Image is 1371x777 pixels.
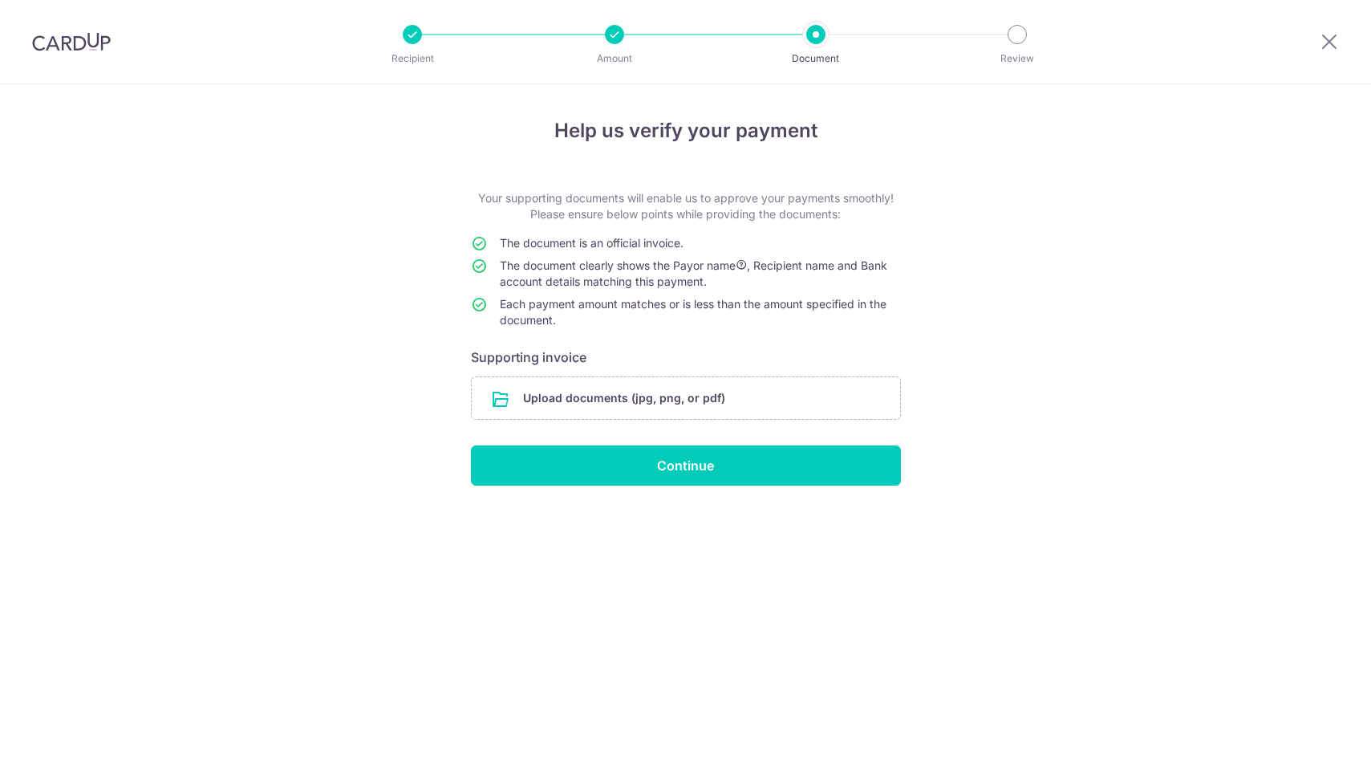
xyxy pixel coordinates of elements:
p: Amount [555,51,674,67]
p: Your supporting documents will enable us to approve your payments smoothly! Please ensure below p... [471,190,901,222]
input: Continue [471,445,901,486]
img: CardUp [32,32,111,51]
span: The document is an official invoice. [500,236,683,250]
div: Upload documents (jpg, png, or pdf) [471,376,901,420]
h6: Supporting invoice [471,348,901,367]
p: Document [756,51,875,67]
span: The document clearly shows the Payor name , Recipient name and Bank account details matching this... [500,258,887,288]
h4: Help us verify your payment [471,116,901,145]
p: Review [958,51,1077,67]
p: Recipient [353,51,472,67]
span: Each payment amount matches or is less than the amount specified in the document. [500,297,886,327]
